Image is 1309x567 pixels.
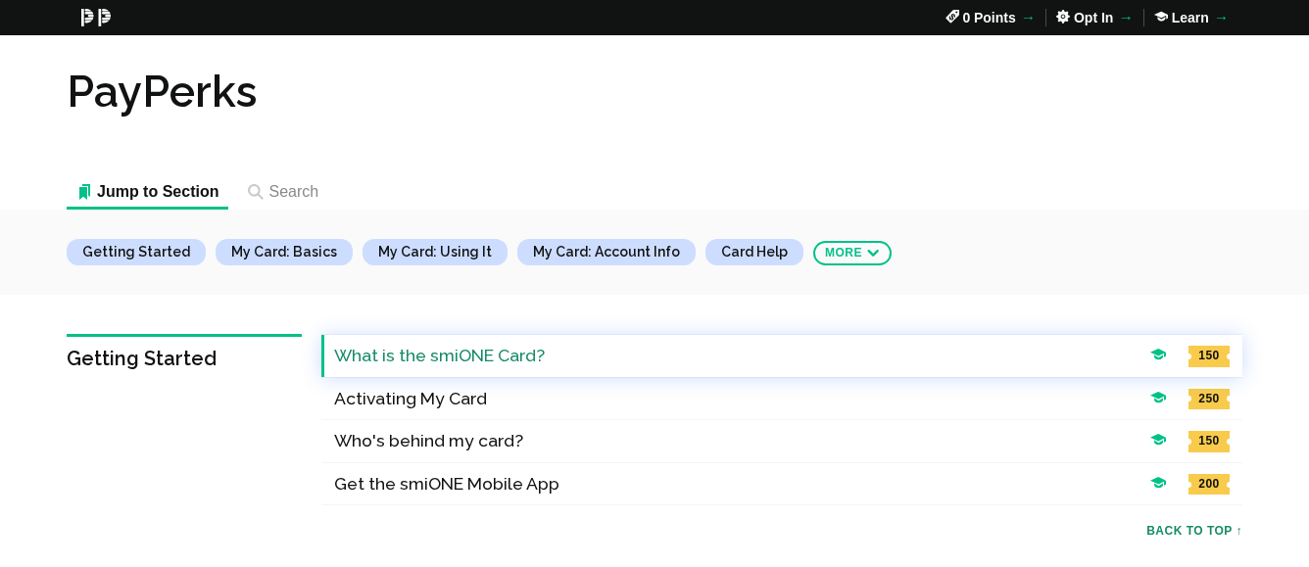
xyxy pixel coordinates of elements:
[945,10,959,24] b: ⃠
[867,243,880,264] b: ⬇
[517,239,696,265] buttton: My Card: Account Info
[334,430,1140,451] h4: Who's behind my card?
[1214,9,1229,26] b: →
[1188,474,1230,496] span: 200
[813,241,892,266] button: More ⬇
[825,243,862,264] span: More
[238,178,328,210] button: Toggle Search
[1074,10,1113,25] span: Opt In
[67,334,302,380] h3: Getting Started
[1150,432,1166,449] b: ✍
[321,420,1242,462] a: Who's behind my card?✍150
[1236,524,1243,538] b: ↑
[1150,475,1166,492] b: ✍
[80,9,112,26] a: PayPerks® for smiONE Circle
[363,239,508,265] buttton: My Card: Using It
[334,345,1140,366] h4: What is the smiONE Card?
[268,178,318,207] span: Search
[1021,9,1036,26] b: →
[1056,10,1070,24] b: ⏣
[216,239,353,265] buttton: My Card: Basics
[1188,431,1230,452] span: 150
[67,65,1242,119] h1: PayPerks
[1150,347,1166,363] b: ✍
[705,239,803,265] buttton: Card Help
[1188,389,1230,410] span: 250
[1188,346,1230,367] span: 150
[945,9,1036,26] a: ⃠ 0Points→
[97,178,218,207] span: Jump to Section
[1146,524,1242,538] button: Back to top ↑
[1118,9,1133,26] b: →
[1154,9,1229,26] a: ✍ Learn→
[321,378,1242,420] a: Activating My Card✍250
[1154,10,1168,24] b: ✍
[321,463,1242,505] a: Get the smiONE Mobile App✍200
[334,388,1140,409] h4: Activating My Card
[1172,10,1209,25] span: Learn
[1150,390,1166,406] b: ✍
[1056,9,1134,26] a: ⏣ Opt In→
[321,335,1242,377] a: What is the smiONE Card?✍150
[67,178,228,210] button: Toggle Browse Sections
[963,10,971,25] b: 0
[67,239,206,265] buttton: Getting Started
[334,473,1140,495] h4: Get the smiONE Mobile App
[974,10,1016,25] span: Points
